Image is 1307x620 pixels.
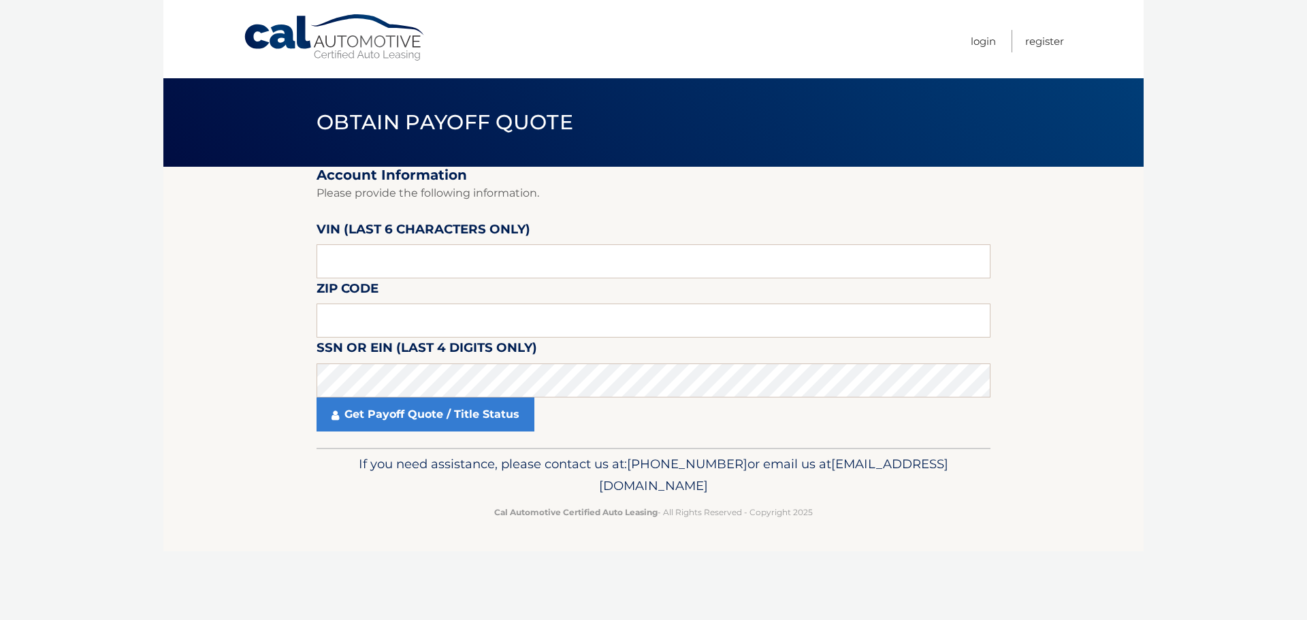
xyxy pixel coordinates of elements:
label: Zip Code [317,278,378,304]
span: Obtain Payoff Quote [317,110,573,135]
label: SSN or EIN (last 4 digits only) [317,338,537,363]
p: Please provide the following information. [317,184,990,203]
strong: Cal Automotive Certified Auto Leasing [494,507,658,517]
span: [PHONE_NUMBER] [627,456,747,472]
p: - All Rights Reserved - Copyright 2025 [325,505,982,519]
a: Get Payoff Quote / Title Status [317,397,534,431]
a: Cal Automotive [243,14,427,62]
p: If you need assistance, please contact us at: or email us at [325,453,982,497]
a: Register [1025,30,1064,52]
a: Login [971,30,996,52]
h2: Account Information [317,167,990,184]
label: VIN (last 6 characters only) [317,219,530,244]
